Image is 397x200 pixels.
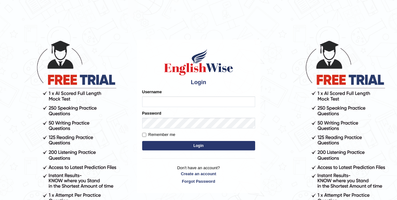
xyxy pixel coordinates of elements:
[142,133,146,137] input: Remember me
[142,141,255,150] button: Login
[142,110,161,116] label: Password
[142,89,162,95] label: Username
[163,48,234,76] img: Logo of English Wise sign in for intelligent practice with AI
[142,178,255,184] a: Forgot Password
[142,165,255,184] p: Don't have an account?
[142,171,255,177] a: Create an account
[142,79,255,86] h4: Login
[142,132,175,138] label: Remember me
